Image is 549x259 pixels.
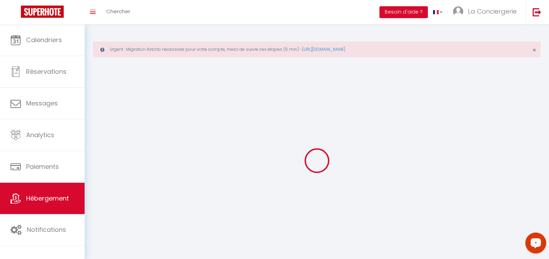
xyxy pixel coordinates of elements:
[26,162,59,171] span: Paiements
[302,46,345,52] a: [URL][DOMAIN_NAME]
[27,225,66,234] span: Notifications
[26,36,62,44] span: Calendriers
[26,67,66,76] span: Réservations
[106,8,130,15] span: Chercher
[379,6,428,18] button: Besoin d'aide ?
[533,8,541,16] img: logout
[26,194,69,203] span: Hébergement
[532,47,536,53] button: Close
[26,99,58,108] span: Messages
[26,131,54,139] span: Analytics
[468,7,517,16] span: La Conciergerie
[21,6,64,18] img: Super Booking
[453,6,463,17] img: ...
[532,46,536,54] span: ×
[93,41,541,57] div: Urgent : Migration Airbnb nécessaire pour votre compte, merci de suivre ces étapes (5 min) -
[520,230,549,259] iframe: LiveChat chat widget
